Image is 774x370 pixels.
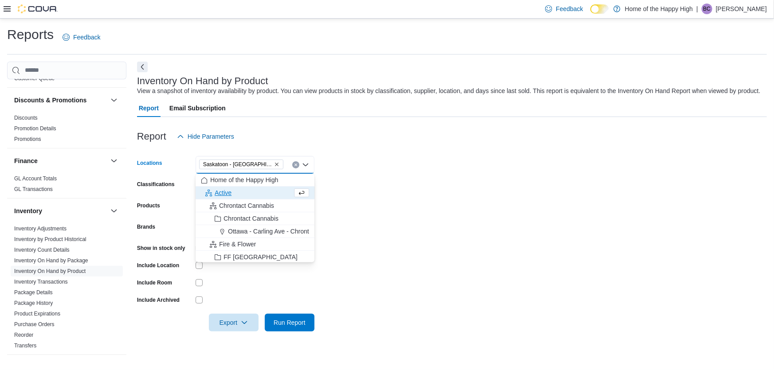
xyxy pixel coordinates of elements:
label: Include Location [137,262,179,269]
button: Close list of options [302,161,309,168]
label: Brands [137,223,155,230]
span: Promotions [14,136,41,143]
h3: Discounts & Promotions [14,96,86,105]
button: Remove Saskatoon - Stonebridge - Prairie Records from selection in this group [274,162,279,167]
a: Inventory Transactions [14,279,68,285]
span: Chrontact Cannabis [224,214,279,223]
a: GL Transactions [14,186,53,192]
span: Inventory Count Details [14,246,70,253]
button: Fire & Flower [196,238,314,251]
button: Discounts & Promotions [14,96,107,105]
div: Discounts & Promotions [7,113,126,148]
span: Transfers [14,342,36,349]
a: Customer Queue [14,75,55,82]
span: Feedback [556,4,583,13]
a: Purchase Orders [14,321,55,327]
h3: Inventory [14,206,42,215]
a: Inventory On Hand by Product [14,268,86,274]
label: Locations [137,160,162,167]
div: View a snapshot of inventory availability by product. You can view products in stock by classific... [137,86,761,96]
button: Finance [14,156,107,165]
span: Package History [14,300,53,307]
a: Package Details [14,289,53,296]
input: Dark Mode [590,4,609,14]
div: Finance [7,173,126,198]
a: Feedback [59,28,104,46]
span: Inventory On Hand by Package [14,257,88,264]
label: Products [137,202,160,209]
button: Run Report [265,314,314,331]
span: Export [214,314,253,331]
span: Feedback [73,33,100,42]
button: Inventory [109,206,119,216]
span: Hide Parameters [188,132,234,141]
a: Discounts [14,115,38,121]
button: Chrontact Cannabis [196,199,314,212]
p: | [696,4,698,14]
h3: Report [137,131,166,142]
button: Home of the Happy High [196,174,314,187]
span: GL Account Totals [14,175,57,182]
a: Reorder [14,332,33,338]
a: GL Account Totals [14,175,57,182]
a: Promotions [14,136,41,142]
button: Hide Parameters [173,128,238,145]
span: Product Expirations [14,310,60,317]
button: Ottawa - Carling Ave - Chrontact Cannabis [196,225,314,238]
span: Run Report [274,318,306,327]
a: Transfers [14,343,36,349]
p: [PERSON_NAME] [716,4,767,14]
h3: Finance [14,156,38,165]
button: Export [209,314,259,331]
div: Customer [7,73,126,87]
span: FF [GEOGRAPHIC_DATA] [224,253,298,261]
a: Product Expirations [14,311,60,317]
span: Inventory Transactions [14,278,68,285]
button: Clear input [292,161,299,168]
span: BC [703,4,711,14]
button: Finance [109,156,119,166]
img: Cova [18,4,58,13]
span: GL Transactions [14,186,53,193]
span: Home of the Happy High [210,175,278,184]
span: Chrontact Cannabis [219,201,274,210]
a: Inventory by Product Historical [14,236,86,242]
a: Inventory On Hand by Package [14,257,88,264]
label: Show in stock only [137,245,185,252]
div: Brynn Cameron [702,4,712,14]
h1: Reports [7,26,54,43]
div: Inventory [7,223,126,354]
label: Include Archived [137,296,180,304]
a: Package History [14,300,53,306]
button: Inventory [14,206,107,215]
span: Inventory by Product Historical [14,236,86,243]
span: Fire & Flower [219,240,256,249]
span: Reorder [14,331,33,339]
h3: Inventory On Hand by Product [137,76,268,86]
span: Ottawa - Carling Ave - Chrontact Cannabis [228,227,345,236]
span: Discounts [14,114,38,121]
a: Inventory Adjustments [14,226,67,232]
label: Include Room [137,279,172,286]
a: Inventory Count Details [14,247,70,253]
a: Promotion Details [14,125,56,132]
button: Chrontact Cannabis [196,212,314,225]
span: Email Subscription [169,99,226,117]
label: Classifications [137,181,175,188]
button: Next [137,62,148,72]
span: Inventory On Hand by Product [14,268,86,275]
p: Home of the Happy High [625,4,693,14]
span: Inventory Adjustments [14,225,67,232]
span: Saskatoon - Stonebridge - Prairie Records [199,160,283,169]
span: Report [139,99,159,117]
button: FF [GEOGRAPHIC_DATA] [196,251,314,264]
button: Discounts & Promotions [109,95,119,105]
button: Active [196,187,314,199]
span: Saskatoon - [GEOGRAPHIC_DATA] - Prairie Records [203,160,272,169]
span: Active [215,188,232,197]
